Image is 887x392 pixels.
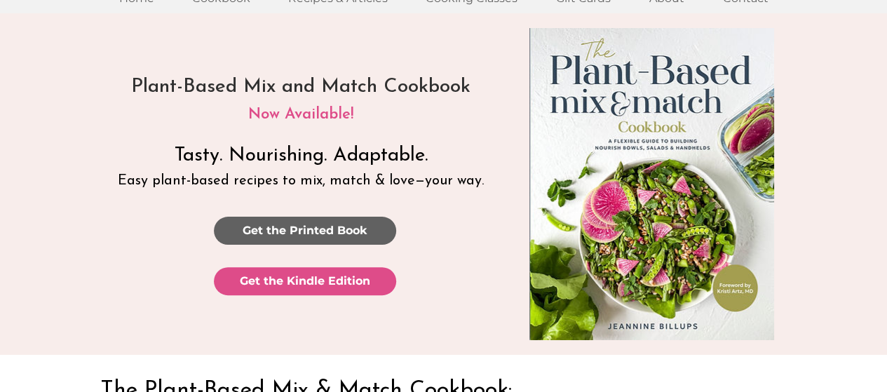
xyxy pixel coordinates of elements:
[214,267,396,295] a: Get the Kindle Edition
[175,146,428,165] span: Tasty. Nourishing. Adaptable.​
[214,217,396,245] a: Get the Printed Book
[118,174,484,188] span: Easy plant-based recipes to mix, match & love—your way.
[529,28,774,340] img: plant-based-mix-match-cookbook-cover-web.jpg
[243,223,367,238] span: Get the Printed Book
[131,77,470,97] span: Plant-Based Mix and Match Cookbook
[248,107,353,123] span: Now Available!
[240,273,370,289] span: Get the Kindle Edition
